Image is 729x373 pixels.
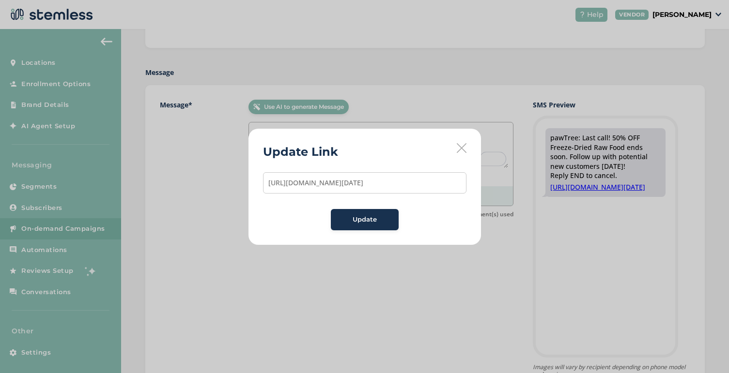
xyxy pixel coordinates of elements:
h2: Update Link [263,143,338,161]
button: Update [331,209,399,230]
input: Enter link [263,172,466,194]
span: Update [353,215,377,224]
iframe: Chat Widget [681,327,729,373]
